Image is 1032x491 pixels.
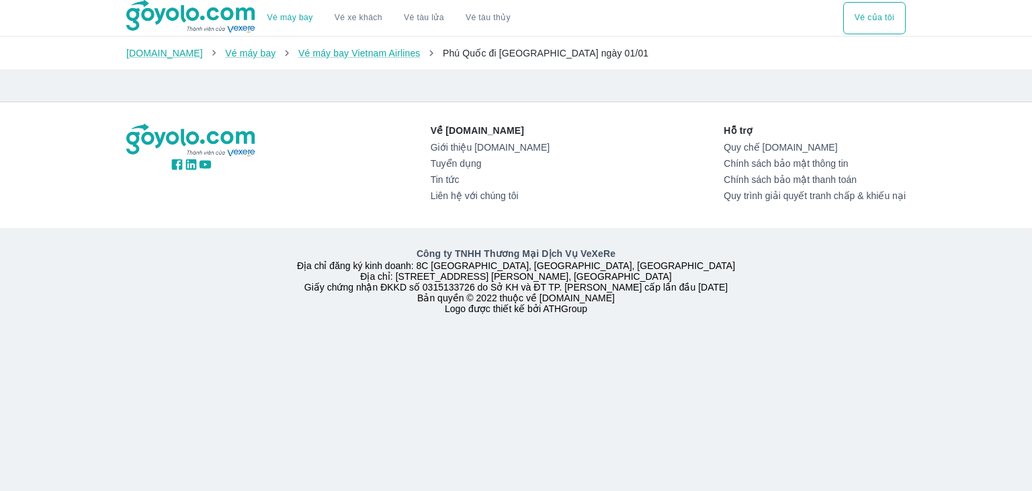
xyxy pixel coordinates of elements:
a: Quy chế [DOMAIN_NAME] [724,142,906,153]
a: Tuyển dụng [431,158,550,169]
a: Tin tức [431,174,550,185]
div: choose transportation mode [257,2,521,34]
a: Giới thiệu [DOMAIN_NAME] [431,142,550,153]
img: logo [126,124,257,157]
a: Vé máy bay Vietnam Airlines [298,48,421,59]
a: Chính sách bảo mật thanh toán [724,174,906,185]
p: Công ty TNHH Thương Mại Dịch Vụ VeXeRe [129,247,903,260]
a: Chính sách bảo mật thông tin [724,158,906,169]
p: Hỗ trợ [724,124,906,137]
nav: breadcrumb [126,46,906,60]
button: Vé tàu thủy [455,2,521,34]
a: Vé máy bay [225,48,275,59]
button: Vé của tôi [843,2,906,34]
div: Địa chỉ đăng ký kinh doanh: 8C [GEOGRAPHIC_DATA], [GEOGRAPHIC_DATA], [GEOGRAPHIC_DATA] Địa chỉ: [... [118,247,914,314]
span: Phú Quốc đi [GEOGRAPHIC_DATA] ngày 01/01 [443,48,648,59]
div: choose transportation mode [843,2,906,34]
a: Vé máy bay [267,13,313,23]
a: Quy trình giải quyết tranh chấp & khiếu nại [724,190,906,201]
a: [DOMAIN_NAME] [126,48,203,59]
a: Liên hệ với chúng tôi [431,190,550,201]
p: Về [DOMAIN_NAME] [431,124,550,137]
a: Vé tàu lửa [393,2,455,34]
a: Vé xe khách [335,13,382,23]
